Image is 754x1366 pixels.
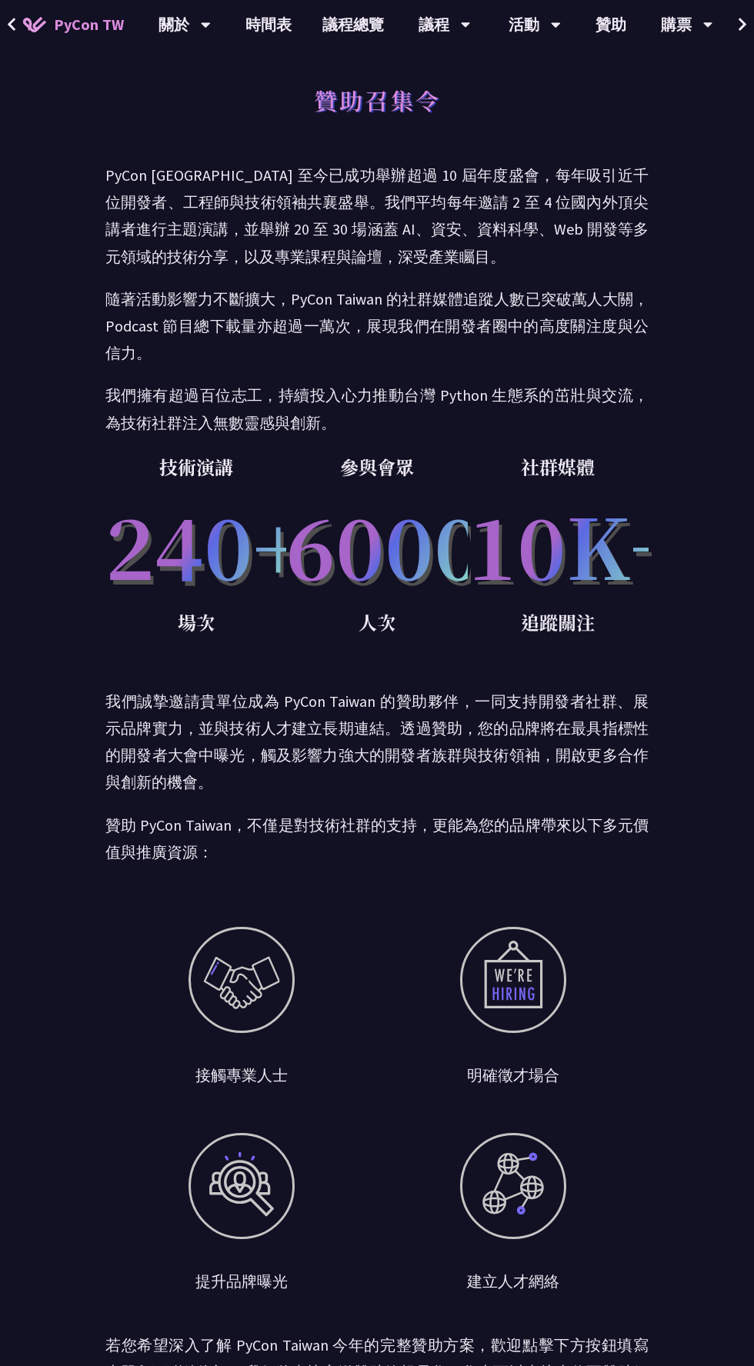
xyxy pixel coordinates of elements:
[314,77,441,123] h1: 贊助召集令
[195,1270,288,1293] div: 提升品牌曝光
[468,451,649,482] p: 社群媒體
[105,381,649,435] p: 我們擁有超過百位志工，持續投入心力推動台灣 Python 生態系的茁壯與交流，為技術社群注入無數靈感與創新。
[468,482,649,607] p: 10K+
[54,13,124,36] span: PyCon TW
[105,451,286,482] p: 技術演講
[105,482,286,607] p: 240+
[467,1064,559,1087] div: 明確徵才場合
[105,285,649,367] p: 隨著活動影響力不斷擴大，PyCon Taiwan 的社群媒體追蹤人數已突破萬人大關，Podcast 節目總下載量亦超過一萬次，展現我們在開發者圈中的高度關注度與公信力。
[286,607,467,638] p: 人次
[23,17,46,32] img: Home icon of PyCon TW 2025
[195,1064,288,1087] div: 接觸專業人士
[286,451,467,482] p: 參與會眾
[105,162,649,270] p: PyCon [GEOGRAPHIC_DATA] 至今已成功舉辦超過 10 屆年度盛會，每年吸引近千位開發者、工程師與技術領袖共襄盛舉。我們平均每年邀請 2 至 4 位國內外頂尖講者進行主題演講，...
[105,688,649,796] p: 我們誠摯邀請貴單位成為 PyCon Taiwan 的贊助夥伴，一同支持開發者社群、展示品牌實力，並與技術人才建立長期連結。透過贊助，您的品牌將在最具指標性的開發者大會中曝光，觸及影響力強大的開發...
[467,1270,559,1293] div: 建立人才網絡
[105,607,286,638] p: 場次
[8,5,139,44] a: PyCon TW
[286,482,467,607] p: 6000+
[105,811,649,865] p: 贊助 PyCon Taiwan，不僅是對技術社群的支持，更能為您的品牌帶來以下多元價值與推廣資源：
[468,607,649,638] p: 追蹤關注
